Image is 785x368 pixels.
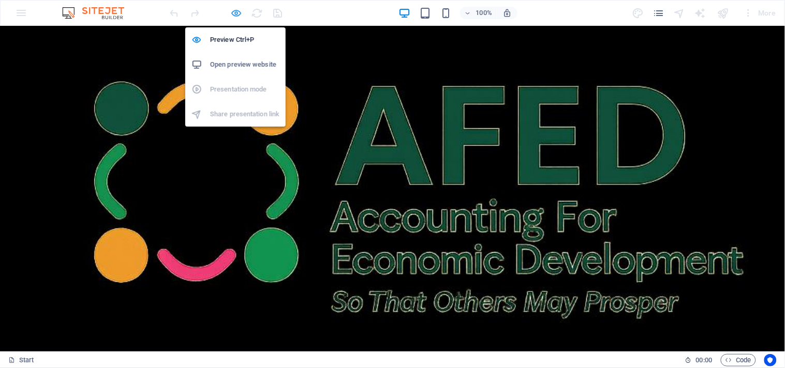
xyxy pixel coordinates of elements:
button: Usercentrics [764,354,777,366]
h6: Session time [685,354,713,366]
span: 00 00 [696,354,712,366]
span: Code [725,354,751,366]
i: Pages (Ctrl+Alt+S) [653,7,664,19]
button: pages [653,7,665,19]
span: : [703,356,705,364]
img: Editor Logo [60,7,137,19]
button: 100% [460,7,497,19]
i: On resize automatically adjust zoom level to fit chosen device. [502,8,512,18]
h6: 100% [476,7,492,19]
h6: Open preview website [210,58,279,71]
button: Code [721,354,756,366]
a: Click to cancel selection. Double-click to open Pages [8,354,34,366]
h6: Preview Ctrl+P [210,34,279,46]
